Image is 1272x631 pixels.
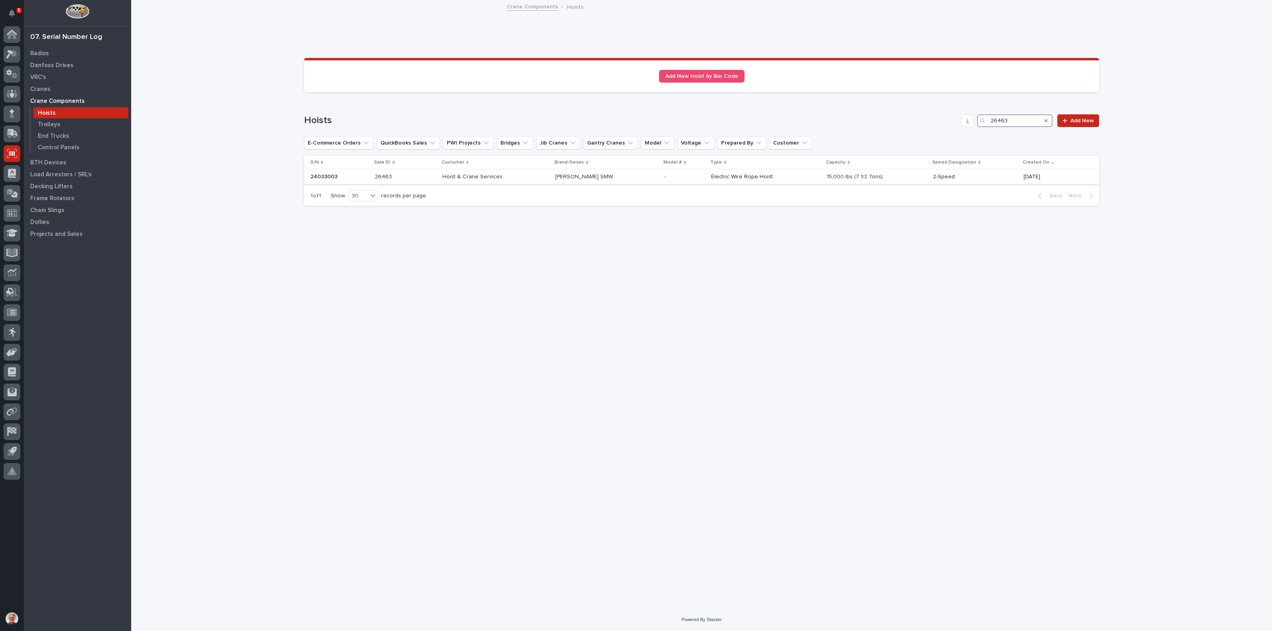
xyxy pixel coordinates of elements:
[663,158,682,167] p: Model #
[770,137,812,149] button: Customer
[442,158,464,167] p: Customer
[374,158,390,167] p: Sale ID
[555,172,615,180] p: [PERSON_NAME] SMW
[38,110,56,117] p: Hoists
[30,207,64,214] p: Chain Slings
[827,172,884,180] p: 15,000 lbs (7 1/2 Tons)
[349,192,368,200] div: 30
[1070,118,1094,123] span: Add New
[1023,158,1049,167] p: Created On
[31,107,131,118] a: Hoists
[665,73,738,79] span: Add New Hoist by Bar Code
[304,137,374,149] button: E-Commerce Orders
[304,170,1099,184] tr: 2403300324033003 2646326463 Hoist & Crane ServicesHoist & Crane Services [PERSON_NAME] SMW[PERSON...
[304,115,958,126] h1: Hoists
[507,2,558,11] a: Crane Components
[677,137,714,149] button: Voltage
[24,216,131,228] a: Dollies
[933,174,1017,180] p: 2-Speed
[304,186,328,206] p: 1 of 1
[555,158,584,167] p: Brand-Series
[4,5,20,21] button: Notifications
[443,137,494,149] button: PWI Projects
[24,156,131,168] a: BTH Devices
[24,47,131,59] a: Radios
[681,617,721,622] a: Powered By Stacker
[24,204,131,216] a: Chain Slings
[30,86,50,93] p: Cranes
[31,119,131,130] a: Trolleys
[30,159,66,166] p: BTH Devices
[310,172,339,180] p: 24033003
[38,121,60,128] p: Trolleys
[1024,174,1086,180] p: [DATE]
[30,171,92,178] p: Load Arrestors / SRL's
[659,70,745,83] a: Add New Hoist by Bar Code
[1045,192,1062,199] span: Back
[711,174,820,180] p: Electric Wire Rope Hoist
[24,168,131,180] a: Load Arrestors / SRL's
[584,137,638,149] button: Gantry Cranes
[826,158,845,167] p: Capacity
[1065,192,1099,199] button: Next
[24,71,131,83] a: VRC's
[497,137,533,149] button: Bridges
[38,133,69,140] p: End Trucks
[664,172,667,180] p: -
[30,231,83,238] p: Projects and Sales
[1032,192,1065,199] button: Back
[567,2,584,11] p: Hoists
[17,8,20,13] p: 5
[310,158,319,167] p: S/N
[24,228,131,240] a: Projects and Sales
[4,610,20,627] button: users-avatar
[24,59,131,71] a: Danfoss Drives
[536,137,580,149] button: Jib Cranes
[381,193,426,199] p: records per page
[30,50,49,57] p: Radios
[30,62,74,69] p: Danfoss Drives
[375,172,394,180] p: 26463
[24,95,131,107] a: Crane Components
[30,33,102,42] div: 07. Serial Number Log
[30,183,73,190] p: Decking Lifters
[66,4,89,19] img: Workspace Logo
[24,180,131,192] a: Decking Lifters
[1057,114,1099,127] a: Add New
[30,195,74,202] p: Frame Rotators
[377,137,440,149] button: QuickBooks Sales
[24,83,131,95] a: Cranes
[331,193,345,199] p: Show
[442,172,504,180] p: Hoist & Crane Services
[38,144,79,151] p: Control Panels
[10,10,20,22] div: Notifications5
[641,137,674,149] button: Model
[717,137,766,149] button: Prepared By
[24,192,131,204] a: Frame Rotators
[31,142,131,153] a: Control Panels
[977,114,1053,127] input: Search
[30,98,85,105] p: Crane Components
[932,158,976,167] p: Speed Designation
[30,219,49,226] p: Dollies
[1068,192,1086,199] span: Next
[710,158,722,167] p: Type
[30,74,46,81] p: VRC's
[31,130,131,141] a: End Trucks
